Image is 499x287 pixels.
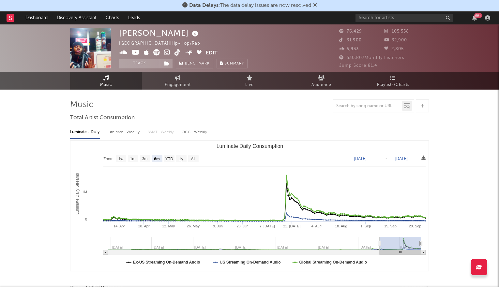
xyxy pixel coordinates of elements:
text: 28. Apr [138,224,150,228]
text: 0 [85,217,87,221]
text: 3m [142,157,148,161]
text: Ex-US Streaming On-Demand Audio [133,260,200,265]
svg: Luminate Daily Consumption [70,141,429,271]
span: Data Delays [189,3,219,8]
span: Playlists/Charts [377,81,409,89]
span: 31,900 [339,38,362,42]
span: Benchmark [185,60,210,68]
text: 23. Jun [236,224,248,228]
text: Luminate Daily Streams [75,173,80,214]
text: 1m [130,157,136,161]
a: Music [70,72,142,90]
text: All [191,157,195,161]
span: 105,558 [384,29,409,34]
text: Zoom [103,157,113,161]
div: [GEOGRAPHIC_DATA] | Hip-Hop/Rap [119,40,208,48]
span: 5,933 [339,47,359,51]
text: 1M [82,190,87,194]
div: [PERSON_NAME] [119,28,200,38]
text: 7. [DATE] [260,224,275,228]
text: 9. Jun [213,224,223,228]
div: 99 + [474,13,482,18]
span: Audience [311,81,331,89]
text: 12. May [162,224,175,228]
input: Search by song name or URL [333,104,402,109]
text: Luminate Daily Consumption [217,143,283,149]
a: Discovery Assistant [52,11,101,24]
a: Engagement [142,72,214,90]
div: OCC - Weekly [182,127,208,138]
text: 14. Apr [113,224,125,228]
span: 530,807 Monthly Listeners [339,56,404,60]
a: Live [214,72,285,90]
span: 32,900 [384,38,407,42]
span: 2,805 [384,47,404,51]
div: Luminate - Weekly [107,127,141,138]
text: 29. Sep [409,224,421,228]
button: Track [119,59,160,68]
text: YTD [165,157,173,161]
input: Search for artists [355,14,453,22]
text: 15. Sep [384,224,397,228]
span: : The data delay issues are now resolved [189,3,311,8]
text: 6m [154,157,159,161]
button: 99+ [472,15,477,21]
a: Dashboard [21,11,52,24]
button: Summary [217,59,248,68]
div: Luminate - Daily [70,127,100,138]
text: US Streaming On-Demand Audio [220,260,281,265]
span: Total Artist Consumption [70,114,135,122]
text: 26. May [187,224,200,228]
text: → [384,156,388,161]
text: Global Streaming On-Demand Audio [299,260,367,265]
text: [DATE] [395,156,408,161]
text: 1. Sep [361,224,371,228]
text: 18. Aug [335,224,347,228]
span: Live [245,81,254,89]
span: Engagement [165,81,191,89]
text: 1y [179,157,183,161]
span: 76,429 [339,29,362,34]
a: Playlists/Charts [357,72,429,90]
a: Audience [285,72,357,90]
text: 1w [118,157,124,161]
text: 4. Aug [311,224,322,228]
span: Dismiss [313,3,317,8]
span: Music [100,81,112,89]
a: Charts [101,11,124,24]
span: Summary [225,62,244,65]
text: [DATE] [354,156,367,161]
a: Leads [124,11,144,24]
span: Jump Score: 81.4 [339,64,377,68]
a: Benchmark [176,59,213,68]
text: 21. [DATE] [283,224,300,228]
button: Edit [206,49,218,57]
